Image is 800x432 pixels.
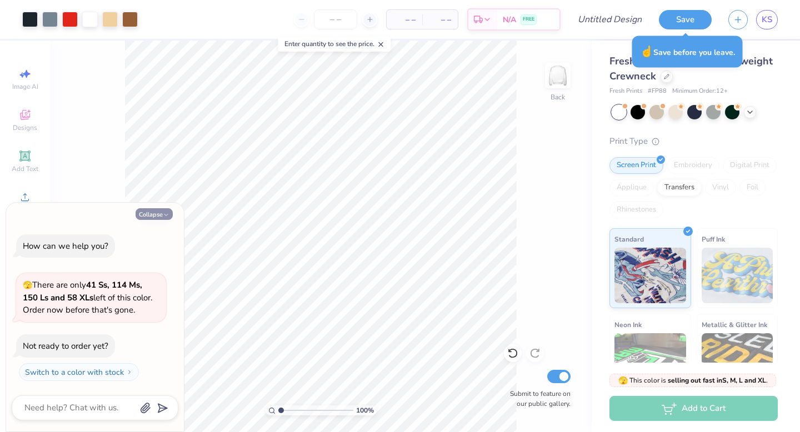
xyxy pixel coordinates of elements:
div: Enter quantity to see the price. [278,36,391,52]
div: How can we help you? [23,240,108,252]
span: Fresh Prints [609,87,642,96]
span: 🫣 [618,375,628,386]
span: There are only left of this color. Order now before that's gone. [23,279,152,315]
span: Neon Ink [614,319,642,330]
span: KS [762,13,772,26]
div: Digital Print [723,157,777,174]
div: Rhinestones [609,202,663,218]
span: FREE [523,16,534,23]
img: Standard [614,248,686,303]
button: Save [659,10,712,29]
span: – – [429,14,451,26]
span: – – [393,14,416,26]
span: N/A [503,14,516,26]
div: Save before you leave. [632,36,743,68]
span: Add Text [12,164,38,173]
a: KS [756,10,778,29]
img: Neon Ink [614,333,686,389]
input: Untitled Design [569,8,651,31]
img: Switch to a color with stock [126,369,133,375]
span: This color is . [618,375,768,385]
label: Submit to feature on our public gallery. [504,389,571,409]
span: ☝️ [640,44,653,59]
div: Foil [739,179,766,196]
div: Screen Print [609,157,663,174]
span: Minimum Order: 12 + [672,87,728,96]
span: # FP88 [648,87,667,96]
div: Print Type [609,135,778,148]
span: Designs [13,123,37,132]
span: Fresh Prints Chicago Heavyweight Crewneck [609,54,773,83]
img: Back [547,64,569,87]
div: Back [551,92,565,102]
input: – – [314,9,357,29]
div: Embroidery [667,157,719,174]
span: Image AI [12,82,38,91]
button: Switch to a color with stock [19,363,139,381]
span: Standard [614,233,644,245]
img: Puff Ink [702,248,773,303]
strong: 41 Ss, 114 Ms, 150 Ls and 58 XLs [23,279,142,303]
strong: selling out fast in S, M, L and XL [668,376,766,385]
div: Transfers [657,179,702,196]
div: Not ready to order yet? [23,340,108,351]
div: Vinyl [705,179,736,196]
img: Metallic & Glitter Ink [702,333,773,389]
span: 🫣 [23,280,32,290]
span: 100 % [356,405,374,415]
span: Metallic & Glitter Ink [702,319,767,330]
div: Applique [609,179,654,196]
button: Collapse [136,208,173,220]
span: Puff Ink [702,233,725,245]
